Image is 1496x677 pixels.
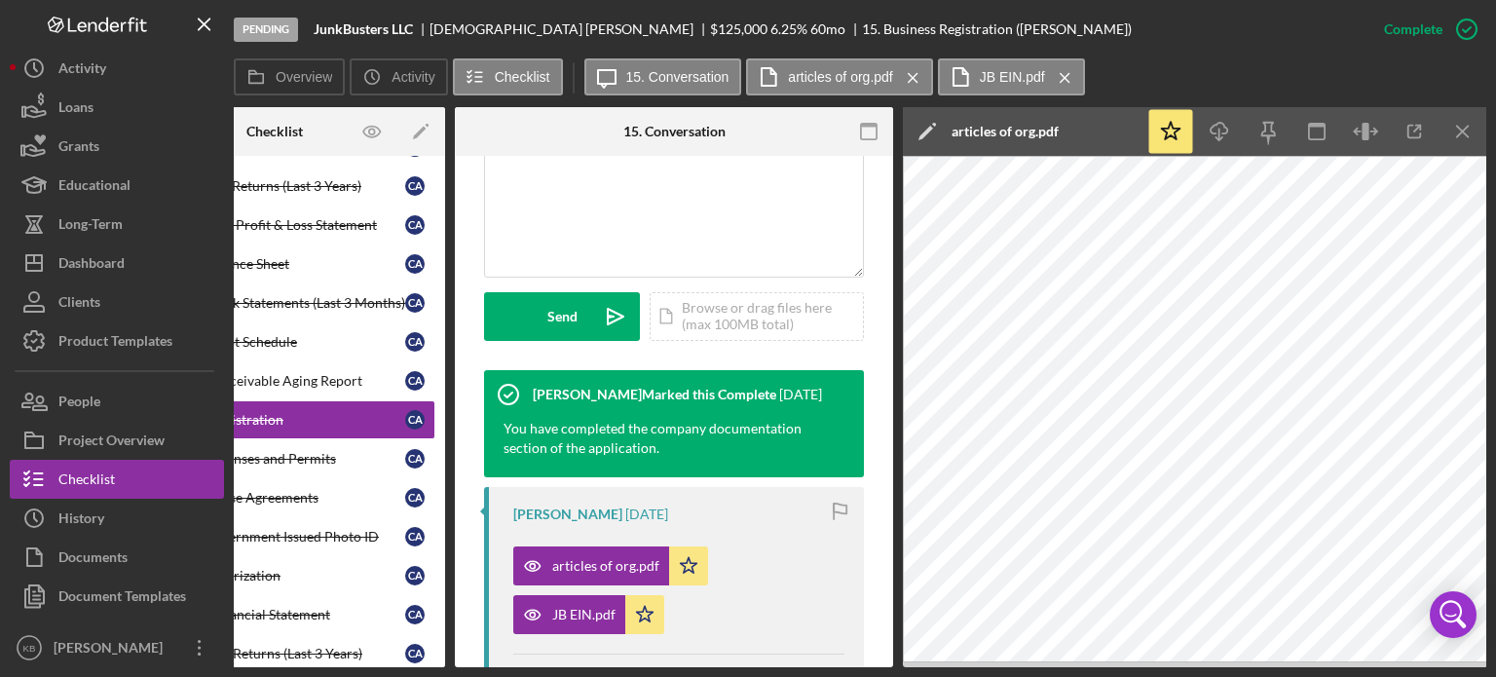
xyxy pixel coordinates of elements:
label: 15. Conversation [626,69,729,85]
div: Checklist [58,460,115,504]
button: JB EIN.pdf [513,595,664,634]
div: People [58,382,100,426]
a: Personal Financial StatementCA [114,595,435,634]
div: [DEMOGRAPHIC_DATA] [PERSON_NAME] [430,21,710,37]
a: Business Tax Returns (Last 3 Years)CA [114,167,435,206]
div: C A [405,566,425,585]
div: Pending [234,18,298,42]
button: articles of org.pdf [513,546,708,585]
div: C A [405,449,425,469]
a: Business Licenses and PermitsCA [114,439,435,478]
div: Year-to-Date Profit & Loss Statement [154,217,405,233]
div: Educational [58,166,131,209]
button: Activity [10,49,224,88]
button: JB EIN.pdf [938,58,1085,95]
div: Documents [58,538,128,582]
div: articles of org.pdf [552,558,659,574]
div: C A [405,410,425,430]
div: Clients [58,282,100,326]
div: Business Tax Returns (Last 3 Years) [154,178,405,194]
span: $125,000 [710,20,767,37]
div: C A [405,605,425,624]
label: Checklist [495,69,550,85]
div: Current Balance Sheet [154,256,405,272]
a: Accounts Receivable Aging ReportCA [114,361,435,400]
div: Business Licenses and Permits [154,451,405,467]
label: Activity [392,69,434,85]
div: Accounts Receivable Aging Report [154,373,405,389]
button: People [10,382,224,421]
label: JB EIN.pdf [980,69,1045,85]
div: Business Debt Schedule [154,334,405,350]
label: Overview [276,69,332,85]
div: C A [405,527,425,546]
button: Document Templates [10,577,224,616]
div: Activity [58,49,106,93]
div: [PERSON_NAME] Marked this Complete [533,387,776,402]
button: Documents [10,538,224,577]
div: [PERSON_NAME] [513,507,622,522]
div: Open Intercom Messenger [1430,591,1477,638]
button: Product Templates [10,321,224,360]
div: C A [405,644,425,663]
div: JB EIN.pdf [552,607,616,622]
button: Overview [234,58,345,95]
a: Business Bank Statements (Last 3 Months)CA [114,283,435,322]
text: KB [23,643,36,654]
a: Business Debt ScheduleCA [114,322,435,361]
a: Business Lease AgreementsCA [114,478,435,517]
button: Long-Term [10,205,224,244]
div: Product Templates [58,321,172,365]
button: Clients [10,282,224,321]
div: C A [405,371,425,391]
b: JunkBusters LLC [314,21,413,37]
a: Current Balance SheetCA [114,244,435,283]
a: Personal Tax Returns (Last 3 Years)CA [114,634,435,673]
button: Checklist [453,58,563,95]
div: Business Registration [154,412,405,428]
div: Credit Authorization [154,568,405,583]
div: C A [405,176,425,196]
div: Loans [58,88,93,132]
div: articles of org.pdf [952,124,1059,139]
div: C A [405,488,425,508]
a: Credit AuthorizationCA [114,556,435,595]
div: Document Templates [58,577,186,621]
button: Send [484,292,640,341]
div: C A [405,254,425,274]
div: Grants [58,127,99,170]
div: 15. Business Registration ([PERSON_NAME]) [862,21,1132,37]
a: Business RegistrationCA [114,400,435,439]
a: Educational [10,166,224,205]
div: Copy of Government Issued Photo ID [154,529,405,545]
div: 6.25 % [770,21,807,37]
div: Project Overview [58,421,165,465]
div: C A [405,215,425,235]
time: 2025-05-12 13:54 [625,507,668,522]
button: Project Overview [10,421,224,460]
button: 15. Conversation [584,58,742,95]
button: Activity [350,58,447,95]
button: History [10,499,224,538]
button: Grants [10,127,224,166]
button: Dashboard [10,244,224,282]
time: 2025-05-12 13:55 [779,387,822,402]
button: Loans [10,88,224,127]
div: History [58,499,104,543]
a: Copy of Government Issued Photo IDCA [114,517,435,556]
div: Business Bank Statements (Last 3 Months) [154,295,405,311]
button: Checklist [10,460,224,499]
div: Send [547,292,578,341]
